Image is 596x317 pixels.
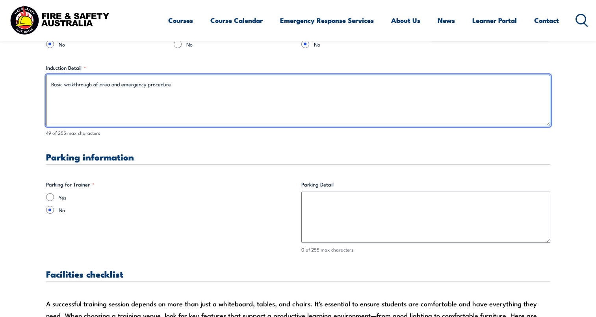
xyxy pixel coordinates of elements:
[186,40,295,48] label: No
[438,10,455,31] a: News
[46,152,550,161] h3: Parking information
[301,181,550,188] label: Parking Detail
[314,40,423,48] label: No
[168,10,193,31] a: Courses
[59,40,167,48] label: No
[46,129,550,137] div: 49 of 255 max characters
[301,246,550,254] div: 0 of 255 max characters
[534,10,559,31] a: Contact
[46,64,550,72] label: Induction Detail
[46,181,94,188] legend: Parking for Trainer
[280,10,374,31] a: Emergency Response Services
[210,10,263,31] a: Course Calendar
[391,10,420,31] a: About Us
[59,206,295,214] label: No
[472,10,517,31] a: Learner Portal
[59,193,295,201] label: Yes
[46,269,550,278] h3: Facilities checklist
